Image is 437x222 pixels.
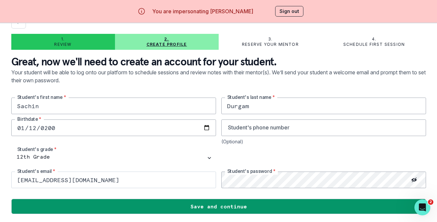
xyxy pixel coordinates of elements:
p: 4. [372,37,376,42]
p: 3. [268,37,273,42]
button: Save and continue [11,199,426,214]
p: Review [54,42,71,47]
div: (Optional) [221,139,426,144]
p: 1. [61,37,64,42]
button: Sign out [275,6,303,17]
p: Reserve your mentor [242,42,299,47]
span: 2 [428,199,433,205]
p: Your student will be able to log onto our platform to schedule sessions and review notes with the... [11,68,426,98]
p: Create profile [147,42,187,47]
p: You are impersonating [PERSON_NAME] [152,7,253,15]
p: Schedule first session [343,42,405,47]
iframe: Intercom live chat [414,199,430,215]
p: Great, now we'll need to create an account for your student. [11,55,426,68]
p: 2. [164,37,169,42]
